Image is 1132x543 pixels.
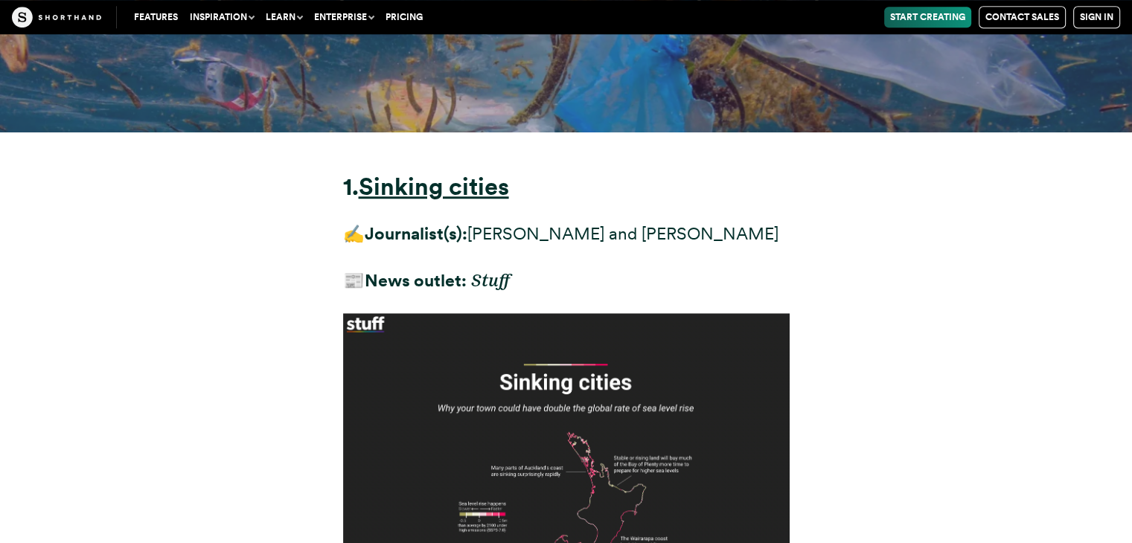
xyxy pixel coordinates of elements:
[343,219,790,248] p: ✍️ [PERSON_NAME] and [PERSON_NAME]
[128,7,184,28] a: Features
[365,223,467,244] strong: Journalist(s):
[308,7,380,28] button: Enterprise
[359,172,509,201] a: Sinking cities
[884,7,971,28] a: Start Creating
[184,7,260,28] button: Inspiration
[343,266,790,295] p: 📰
[979,6,1066,28] a: Contact Sales
[260,7,308,28] button: Learn
[471,270,510,291] em: Stuff
[1073,6,1120,28] a: Sign in
[380,7,429,28] a: Pricing
[365,270,467,291] strong: News outlet:
[12,7,101,28] img: The Craft
[343,172,359,201] strong: 1.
